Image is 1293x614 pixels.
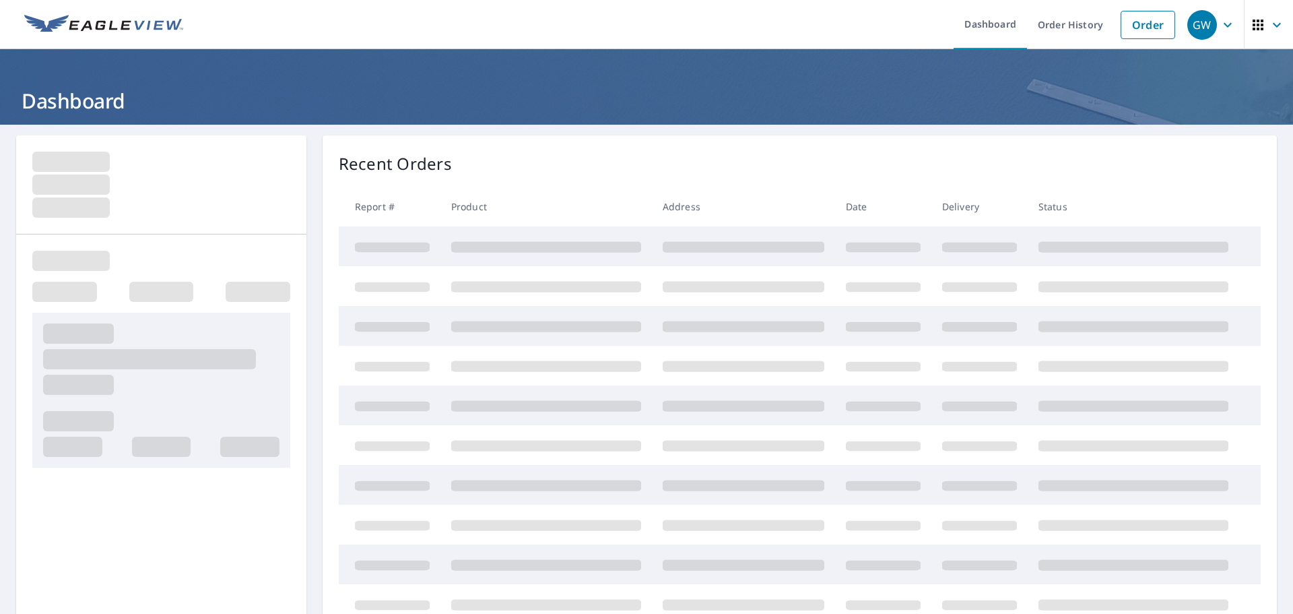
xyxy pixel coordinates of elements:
[24,15,183,35] img: EV Logo
[440,187,652,226] th: Product
[931,187,1028,226] th: Delivery
[339,152,452,176] p: Recent Orders
[835,187,931,226] th: Date
[1121,11,1175,39] a: Order
[16,87,1277,115] h1: Dashboard
[1028,187,1239,226] th: Status
[652,187,835,226] th: Address
[339,187,440,226] th: Report #
[1187,10,1217,40] div: GW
